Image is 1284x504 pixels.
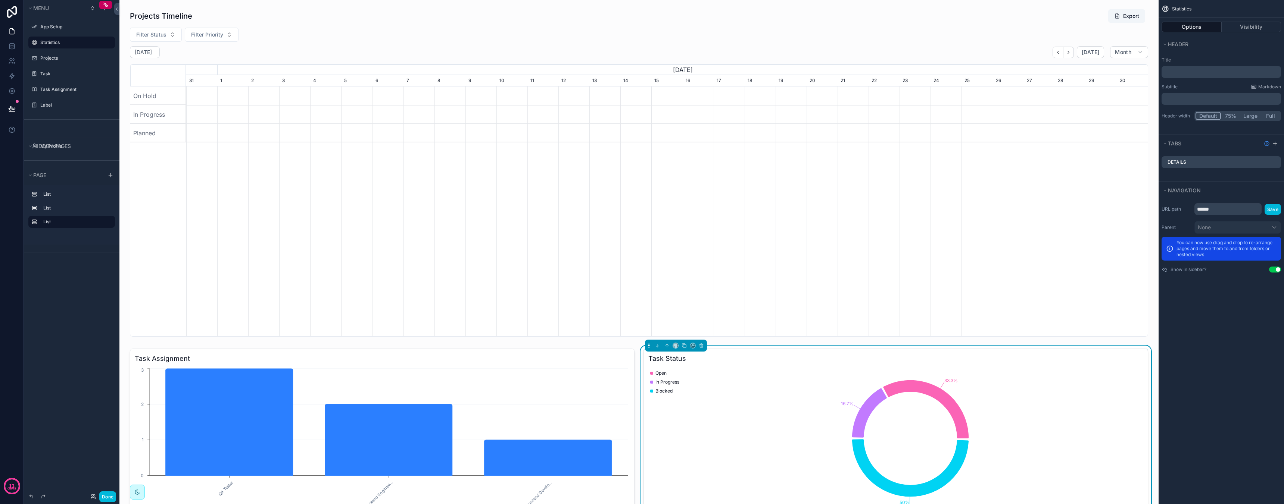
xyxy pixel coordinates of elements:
[1258,84,1281,90] span: Markdown
[648,353,1143,364] h3: Task Status
[27,3,85,13] button: Menu
[1196,112,1221,120] button: Default
[40,102,110,108] label: Label
[130,124,186,142] div: Planned
[43,205,109,211] label: List
[1171,267,1206,273] label: Show in sidebar?
[1162,57,1281,63] label: Title
[1264,141,1270,147] svg: Show help information
[9,482,15,490] p: 13
[655,379,679,385] span: In Progress
[1221,112,1240,120] button: 75%
[1168,140,1181,147] span: Tabs
[43,191,109,197] label: List
[40,24,110,30] label: App Setup
[841,400,854,406] tspan: 16.7%
[1162,22,1222,32] button: Options
[1168,159,1186,165] label: Details
[1162,113,1191,119] label: Header width
[24,185,119,235] div: scrollable content
[1222,22,1281,32] button: Visibility
[43,219,109,225] label: List
[1162,93,1281,105] div: scrollable content
[99,491,116,502] button: Done
[1168,41,1188,47] span: Header
[33,5,49,11] span: Menu
[655,388,673,394] span: Blocked
[130,86,186,105] div: On Hold
[1194,221,1281,234] button: None
[1240,112,1261,120] button: Large
[1177,240,1277,258] p: You can now use drag and drop to re-arrange pages and move them to and from folders or nested views
[27,141,112,151] button: Hidden pages
[130,105,186,124] div: In Progress
[40,40,110,45] label: Statistics
[1168,187,1201,193] span: Navigation
[1162,185,1277,196] button: Navigation
[1162,138,1261,149] button: Tabs
[1251,84,1281,90] a: Markdown
[1162,66,1281,78] div: scrollable content
[7,485,16,491] p: days
[655,370,667,376] span: Open
[40,143,110,149] label: My Profile
[40,86,110,92] label: Task Assignment
[33,172,46,178] span: Page
[1265,204,1281,215] button: Save
[1172,6,1191,12] span: Statistics
[1162,39,1277,50] button: Header
[40,71,110,77] label: Task
[27,170,103,180] button: Page
[1162,224,1191,230] label: Parent
[1162,206,1191,212] label: URL path
[1162,84,1178,90] label: Subtitle
[1198,224,1211,231] span: None
[1261,112,1280,120] button: Full
[944,378,958,383] tspan: 33.3%
[40,55,110,61] label: Projects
